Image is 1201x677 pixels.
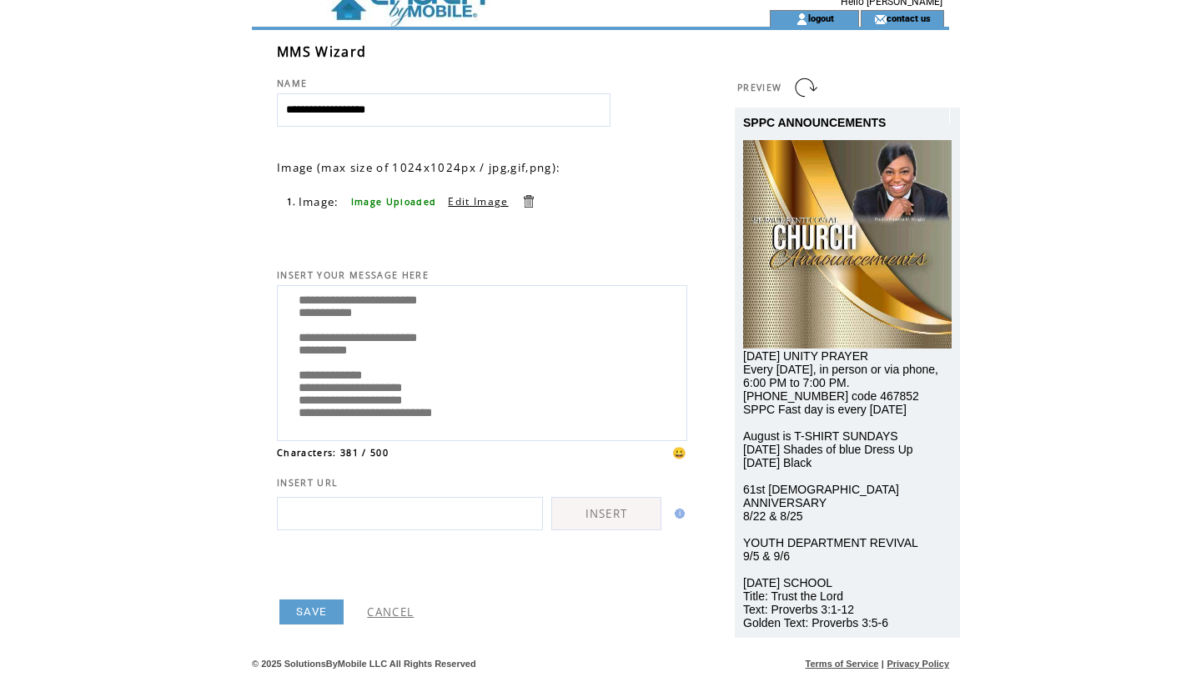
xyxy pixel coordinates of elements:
a: Edit Image [448,194,508,208]
span: 1. [287,196,297,208]
a: Privacy Policy [887,659,949,669]
a: CANCEL [367,604,414,619]
span: PREVIEW [737,82,781,93]
span: SPPC ANNOUNCEMENTS [743,116,886,129]
span: © 2025 SolutionsByMobile LLC All Rights Reserved [252,659,476,669]
span: Image Uploaded [351,196,437,208]
img: account_icon.gif [796,13,808,26]
span: | [882,659,884,669]
a: INSERT [551,497,661,530]
img: contact_us_icon.gif [874,13,887,26]
span: [DATE] UNITY PRAYER Every [DATE], in person or via phone, 6:00 PM to 7:00 PM. [PHONE_NUMBER] code... [743,349,938,629]
span: Image (max size of 1024x1024px / jpg,gif,png): [277,160,560,175]
span: MMS Wizard [277,43,366,61]
img: help.gif [670,509,685,519]
span: Characters: 381 / 500 [277,447,389,459]
a: Delete this item [520,193,536,209]
span: INSERT YOUR MESSAGE HERE [277,269,429,281]
a: Terms of Service [806,659,879,669]
span: NAME [277,78,307,89]
span: INSERT URL [277,477,338,489]
a: logout [808,13,834,23]
a: contact us [887,13,931,23]
a: SAVE [279,599,344,624]
span: Image: [299,194,339,209]
span: 😀 [672,445,687,460]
